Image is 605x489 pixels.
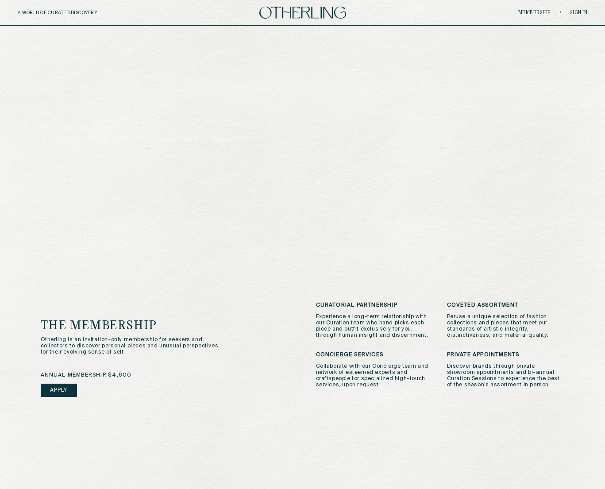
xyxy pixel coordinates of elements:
p: Otherling is an invitation-only membership for seekers and collectors to discover personal pieces... [41,337,227,355]
p: Peruse a unique selection of fashion collections and pieces that meet our standards of artistic i... [447,314,565,339]
p: Experience a long-term relationship with our Curation team who hand picks each piece and outfit e... [316,314,434,339]
a: Sign in [570,10,588,15]
span: / [560,9,561,16]
h3: Curatorial Partnership [316,302,434,308]
p: your portal to original curations and otherworldly discoveries. [35,137,570,143]
span: annual membership: $4,800 [41,372,132,378]
h3: Coveted Assortment [447,302,565,308]
p: Collaborate with our Concierge team and network of esteemed experts and craftspeople for speciali... [316,363,434,388]
h3: Concierge Services [316,352,434,358]
img: logo [259,7,346,19]
h3: Private Appointments [447,352,565,358]
h1: the membership [41,320,261,332]
p: Discover brands through private showroom appointments and bi-annual Curation Sessions to experien... [447,363,565,388]
h5: A WORLD OF CURATED DISCOVERY. [18,10,137,15]
h1: Becoming an Otherling [35,123,356,132]
a: Membership [518,10,551,15]
a: Apply [41,384,77,397]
